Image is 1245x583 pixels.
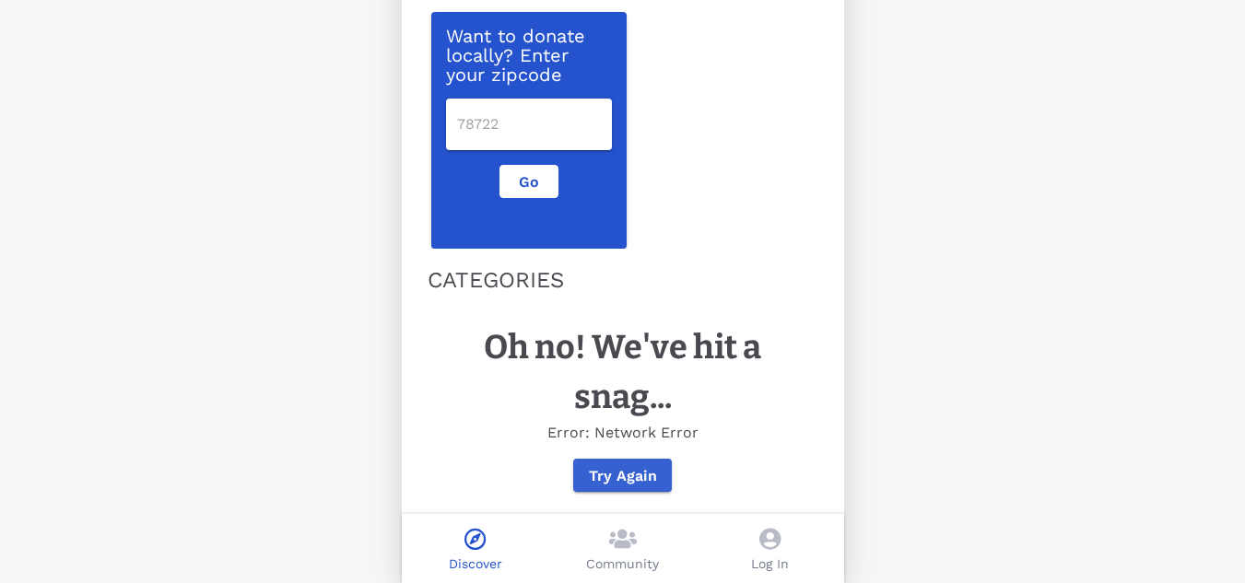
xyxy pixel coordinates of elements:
p: Community [586,554,659,574]
button: Try Again [573,459,672,492]
p: CATEGORIES [428,263,818,297]
button: Go [499,165,558,198]
p: Log In [751,554,789,574]
p: Want to donate locally? Enter your zipcode [446,27,612,84]
span: Go [515,173,543,191]
p: Discover [449,554,502,574]
span: Try Again [588,467,657,484]
input: 78722 [457,110,601,139]
h1: Oh no! We've hit a snag... [439,322,807,422]
p: Error: Network Error [439,422,807,444]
